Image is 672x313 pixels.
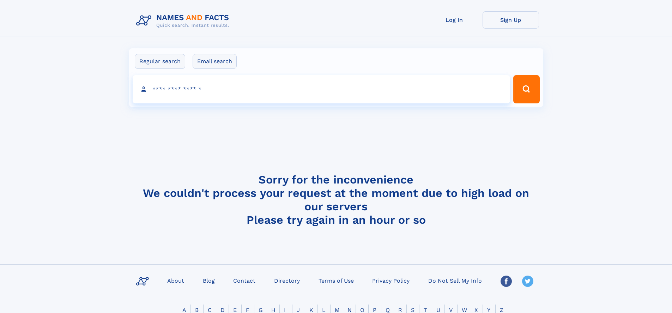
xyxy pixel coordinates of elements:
img: Twitter [522,276,533,287]
a: Log In [426,11,483,29]
img: Logo Names and Facts [133,11,235,30]
button: Search Button [513,75,539,103]
a: Sign Up [483,11,539,29]
a: About [164,275,187,285]
a: Directory [271,275,303,285]
a: Do Not Sell My Info [425,275,485,285]
img: Facebook [501,276,512,287]
a: Terms of Use [316,275,357,285]
a: Contact [230,275,258,285]
label: Regular search [135,54,185,69]
input: search input [133,75,510,103]
a: Privacy Policy [369,275,412,285]
label: Email search [193,54,237,69]
a: Blog [200,275,218,285]
h4: Sorry for the inconvenience We couldn't process your request at the moment due to high load on ou... [133,173,539,227]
